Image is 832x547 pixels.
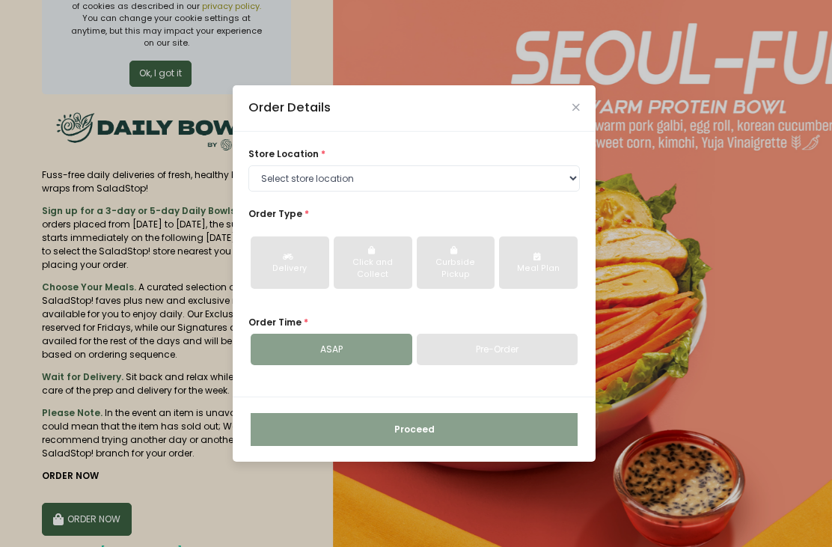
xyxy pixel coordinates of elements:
[248,207,302,220] span: Order Type
[251,413,578,446] button: Proceed
[572,104,580,111] button: Close
[260,263,319,275] div: Delivery
[248,316,302,328] span: Order Time
[417,236,495,289] button: Curbside Pickup
[251,236,329,289] button: Delivery
[509,263,568,275] div: Meal Plan
[426,257,486,281] div: Curbside Pickup
[343,257,403,281] div: Click and Collect
[248,147,319,160] span: store location
[248,99,331,117] div: Order Details
[334,236,412,289] button: Click and Collect
[499,236,578,289] button: Meal Plan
